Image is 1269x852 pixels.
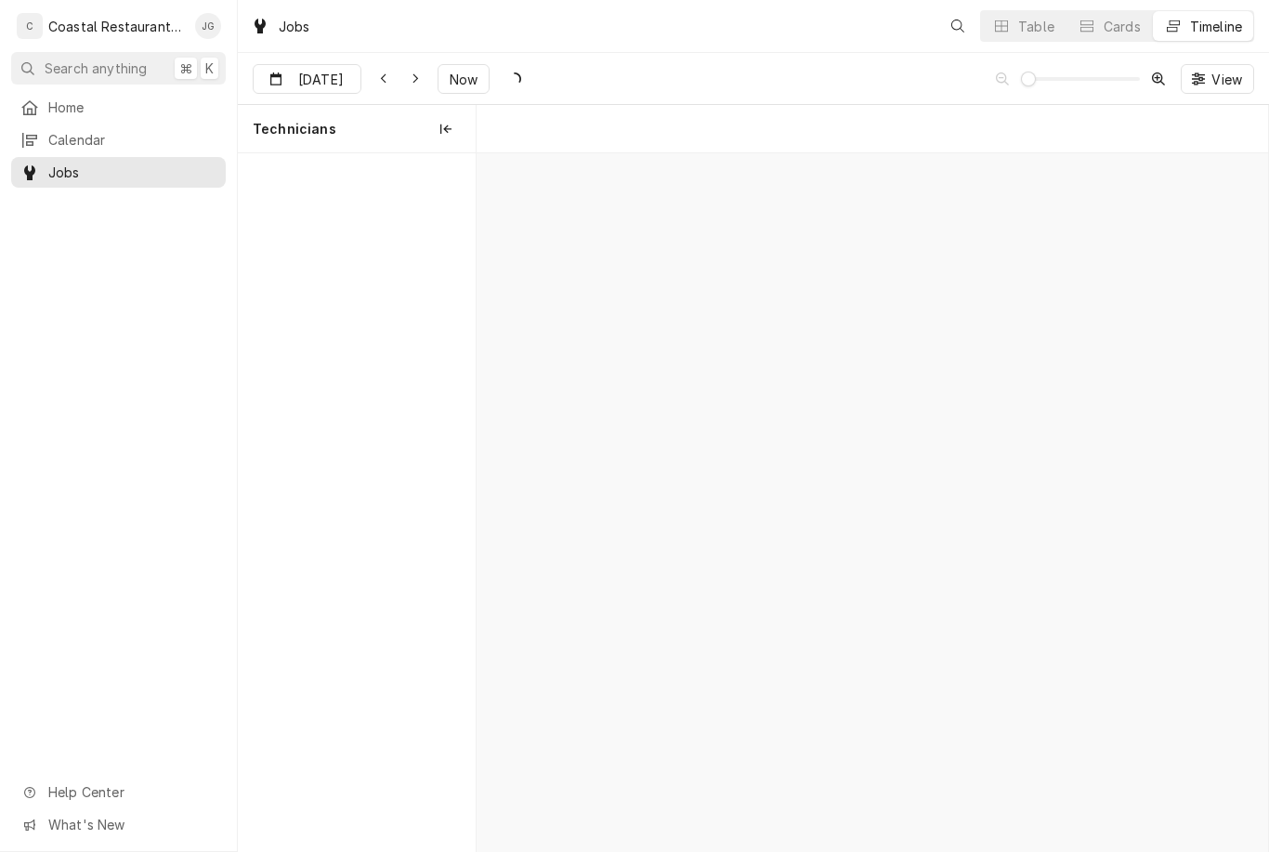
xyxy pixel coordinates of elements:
[205,59,214,78] span: K
[438,64,490,94] button: Now
[1018,17,1054,36] div: Table
[1181,64,1254,94] button: View
[48,815,215,834] span: What's New
[45,59,147,78] span: Search anything
[195,13,221,39] div: James Gatton's Avatar
[48,163,216,182] span: Jobs
[11,809,226,840] a: Go to What's New
[1190,17,1242,36] div: Timeline
[48,17,185,36] div: Coastal Restaurant Repair
[446,70,481,89] span: Now
[48,130,216,150] span: Calendar
[253,64,361,94] button: [DATE]
[17,13,43,39] div: C
[48,98,216,117] span: Home
[11,92,226,123] a: Home
[11,157,226,188] a: Jobs
[238,105,476,153] div: Technicians column. SPACE for context menu
[11,52,226,85] button: Search anything⌘K
[48,782,215,802] span: Help Center
[195,13,221,39] div: JG
[477,153,1268,852] div: normal
[11,777,226,807] a: Go to Help Center
[179,59,192,78] span: ⌘
[253,120,336,138] span: Technicians
[1208,70,1246,89] span: View
[11,125,226,155] a: Calendar
[238,153,476,852] div: left
[943,11,973,41] button: Open search
[1104,17,1141,36] div: Cards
